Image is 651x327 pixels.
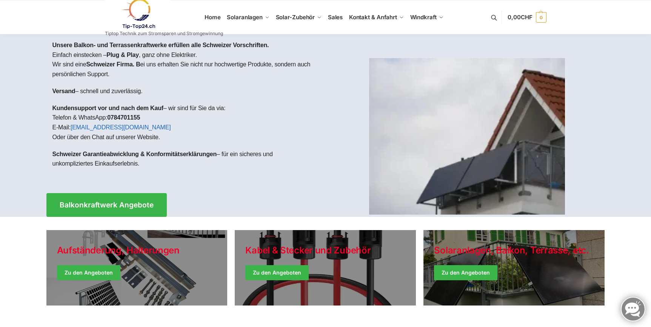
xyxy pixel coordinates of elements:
[508,14,532,21] span: 0,00
[52,103,320,142] p: – wir sind für Sie da via: Telefon & WhatsApp: E-Mail: Oder über den Chat auf unserer Website.
[410,14,437,21] span: Windkraft
[536,12,546,23] span: 0
[52,105,163,111] strong: Kundensupport vor und nach dem Kauf
[407,0,446,34] a: Windkraft
[105,31,223,36] p: Tiptop Technik zum Stromsparen und Stromgewinnung
[235,230,416,306] a: Holiday Style
[71,124,171,130] a: [EMAIL_ADDRESS][DOMAIN_NAME]
[107,114,140,121] strong: 0784701155
[52,88,75,94] strong: Versand
[349,14,397,21] span: Kontakt & Anfahrt
[521,14,532,21] span: CHF
[52,151,217,157] strong: Schweizer Garantieabwicklung & Konformitätserklärungen
[325,0,346,34] a: Sales
[369,58,565,215] img: Home 1
[106,52,139,58] strong: Plug & Play
[508,6,546,29] a: 0,00CHF 0
[86,61,140,68] strong: Schweizer Firma. B
[224,0,272,34] a: Solaranlagen
[52,60,320,79] p: Wir sind eine ei uns erhalten Sie nicht nur hochwertige Produkte, sondern auch persönlichen Support.
[60,201,154,209] span: Balkonkraftwerk Angebote
[272,0,325,34] a: Solar-Zubehör
[46,193,167,217] a: Balkonkraftwerk Angebote
[52,86,320,96] p: – schnell und zuverlässig.
[346,0,407,34] a: Kontakt & Anfahrt
[52,149,320,169] p: – für ein sicheres und unkompliziertes Einkaufserlebnis.
[46,230,228,306] a: Holiday Style
[227,14,263,21] span: Solaranlagen
[46,34,326,182] div: Einfach einstecken – , ganz ohne Elektriker.
[276,14,315,21] span: Solar-Zubehör
[52,42,269,48] strong: Unsere Balkon- und Terrassenkraftwerke erfüllen alle Schweizer Vorschriften.
[423,230,605,306] a: Winter Jackets
[328,14,343,21] span: Sales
